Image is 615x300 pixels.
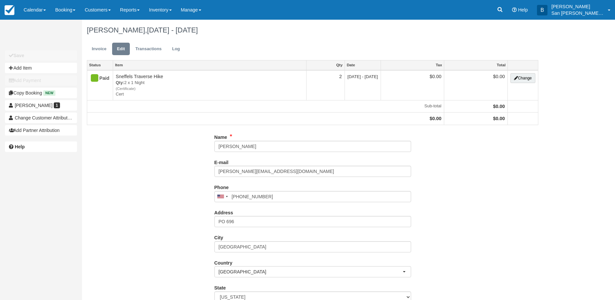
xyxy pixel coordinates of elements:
button: Copy Booking New [5,88,77,98]
span: Change Customer Attribution [15,115,74,120]
button: Change Customer Attribution [5,113,77,123]
a: Log [167,43,185,55]
a: Edit [112,43,130,55]
p: [PERSON_NAME] [551,3,604,10]
label: State [214,282,226,291]
a: Transactions [130,43,167,55]
div: B [537,5,547,15]
button: Change [510,73,535,83]
td: Sneffels Traverse Hike [113,70,307,100]
td: $0.00 [444,70,508,100]
a: Item [113,60,306,70]
td: 2 [306,70,345,100]
button: Add Payment [5,75,77,86]
strong: $0.00 [493,104,505,109]
em: (Certificate) [116,86,304,92]
strong: $0.00 [429,116,441,121]
span: [PERSON_NAME] [15,103,52,108]
label: Address [214,207,233,216]
span: [GEOGRAPHIC_DATA] [219,268,403,275]
label: City [214,232,223,241]
label: Country [214,257,232,267]
a: Qty [307,60,345,70]
span: New [43,90,55,96]
p: San [PERSON_NAME] Hut Systems [551,10,604,16]
span: [DATE] - [DATE] [147,26,198,34]
a: Invoice [87,43,111,55]
em: Sub-total [90,103,441,109]
span: [DATE] - [DATE] [347,74,378,79]
b: Save [13,53,24,58]
em: 2 x 1 Night [116,80,304,91]
div: Paid [90,73,105,84]
button: Save [5,50,77,61]
em: Cert [116,91,304,97]
a: Tax [381,60,444,70]
div: United States: +1 [215,191,230,202]
i: Help [512,8,517,12]
span: Help [518,7,528,12]
label: E-mail [214,157,228,166]
a: Total [444,60,507,70]
span: 1 [54,102,60,108]
img: checkfront-main-nav-mini-logo.png [5,5,14,15]
a: Help [5,141,77,152]
label: Name [214,132,227,141]
button: Add Item [5,63,77,73]
a: Status [87,60,113,70]
b: Help [15,144,25,149]
a: [PERSON_NAME] 1 [5,100,77,111]
strong: $0.00 [493,116,505,121]
h1: [PERSON_NAME], [87,26,538,34]
strong: Qty [116,80,124,85]
button: [GEOGRAPHIC_DATA] [214,266,411,277]
label: Phone [214,182,229,191]
td: $0.00 [381,70,444,100]
button: Add Partner Attribution [5,125,77,136]
a: Date [345,60,381,70]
